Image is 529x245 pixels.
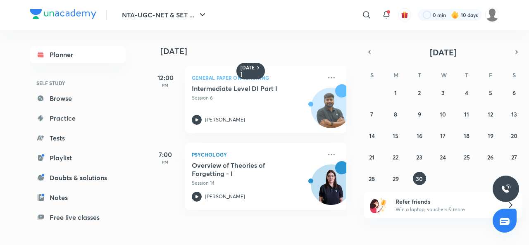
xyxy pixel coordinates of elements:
h5: Intermediate Level DI Part I [192,84,295,93]
abbr: September 3, 2025 [441,89,445,97]
button: September 21, 2025 [365,150,379,164]
abbr: September 1, 2025 [394,89,397,97]
button: NTA-UGC-NET & SET ... [117,7,212,23]
abbr: Tuesday [418,71,421,79]
button: September 27, 2025 [508,150,521,164]
abbr: September 25, 2025 [464,153,470,161]
abbr: September 7, 2025 [370,110,373,118]
button: September 1, 2025 [389,86,402,99]
button: September 30, 2025 [413,172,426,185]
h6: Refer friends [396,197,497,206]
abbr: Friday [489,71,492,79]
p: General Paper on Teaching [192,73,322,83]
button: September 7, 2025 [365,107,379,121]
button: September 8, 2025 [389,107,402,121]
h5: Overview of Theories of Forgetting - I [192,161,295,178]
abbr: September 18, 2025 [464,132,469,140]
abbr: Monday [393,71,398,79]
button: September 10, 2025 [436,107,450,121]
button: September 25, 2025 [460,150,473,164]
p: [PERSON_NAME] [205,193,245,200]
button: September 11, 2025 [460,107,473,121]
abbr: September 19, 2025 [488,132,493,140]
abbr: September 29, 2025 [393,175,399,183]
h6: SELF STUDY [30,76,126,90]
h4: [DATE] [160,46,355,56]
p: Psychology [192,150,322,159]
img: ttu [501,184,511,194]
button: September 15, 2025 [389,129,402,142]
h6: [DATE] [241,64,255,78]
button: September 12, 2025 [484,107,497,121]
abbr: September 12, 2025 [488,110,493,118]
button: September 13, 2025 [508,107,521,121]
abbr: September 27, 2025 [511,153,517,161]
a: Playlist [30,150,126,166]
abbr: September 5, 2025 [489,89,492,97]
button: September 29, 2025 [389,172,402,185]
a: Planner [30,46,126,63]
abbr: September 24, 2025 [440,153,446,161]
button: September 28, 2025 [365,172,379,185]
p: Win a laptop, vouchers & more [396,206,497,213]
button: September 3, 2025 [436,86,450,99]
p: Session 6 [192,94,322,102]
img: streak [451,11,459,19]
img: ranjini [485,8,499,22]
button: September 22, 2025 [389,150,402,164]
abbr: September 28, 2025 [369,175,375,183]
button: September 2, 2025 [413,86,426,99]
button: September 9, 2025 [413,107,426,121]
img: Avatar [311,92,351,132]
button: avatar [398,8,411,21]
img: Company Logo [30,9,96,19]
button: September 19, 2025 [484,129,497,142]
abbr: September 8, 2025 [394,110,397,118]
a: Doubts & solutions [30,169,126,186]
abbr: Thursday [465,71,468,79]
button: September 23, 2025 [413,150,426,164]
abbr: Saturday [512,71,516,79]
abbr: September 16, 2025 [417,132,422,140]
p: PM [149,159,182,164]
abbr: September 20, 2025 [511,132,517,140]
abbr: September 9, 2025 [418,110,421,118]
p: [PERSON_NAME] [205,116,245,124]
button: September 24, 2025 [436,150,450,164]
a: Notes [30,189,126,206]
a: Free live classes [30,209,126,226]
button: September 5, 2025 [484,86,497,99]
a: Tests [30,130,126,146]
button: September 17, 2025 [436,129,450,142]
abbr: September 4, 2025 [465,89,468,97]
a: Practice [30,110,126,126]
abbr: September 21, 2025 [369,153,374,161]
abbr: September 13, 2025 [511,110,517,118]
span: [DATE] [430,47,457,58]
abbr: September 15, 2025 [393,132,398,140]
abbr: September 6, 2025 [512,89,516,97]
abbr: September 23, 2025 [416,153,422,161]
abbr: Wednesday [441,71,447,79]
abbr: September 11, 2025 [464,110,469,118]
button: September 16, 2025 [413,129,426,142]
abbr: September 2, 2025 [418,89,421,97]
abbr: September 17, 2025 [440,132,446,140]
button: September 20, 2025 [508,129,521,142]
button: September 14, 2025 [365,129,379,142]
a: Browse [30,90,126,107]
button: September 26, 2025 [484,150,497,164]
button: September 6, 2025 [508,86,521,99]
h5: 7:00 [149,150,182,159]
img: referral [370,197,387,213]
p: PM [149,83,182,88]
abbr: September 30, 2025 [416,175,423,183]
p: Session 14 [192,179,322,187]
button: September 18, 2025 [460,129,473,142]
img: Avatar [311,169,351,209]
abbr: September 26, 2025 [487,153,493,161]
a: Company Logo [30,9,96,21]
abbr: September 14, 2025 [369,132,375,140]
img: avatar [401,11,408,19]
abbr: September 22, 2025 [393,153,398,161]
